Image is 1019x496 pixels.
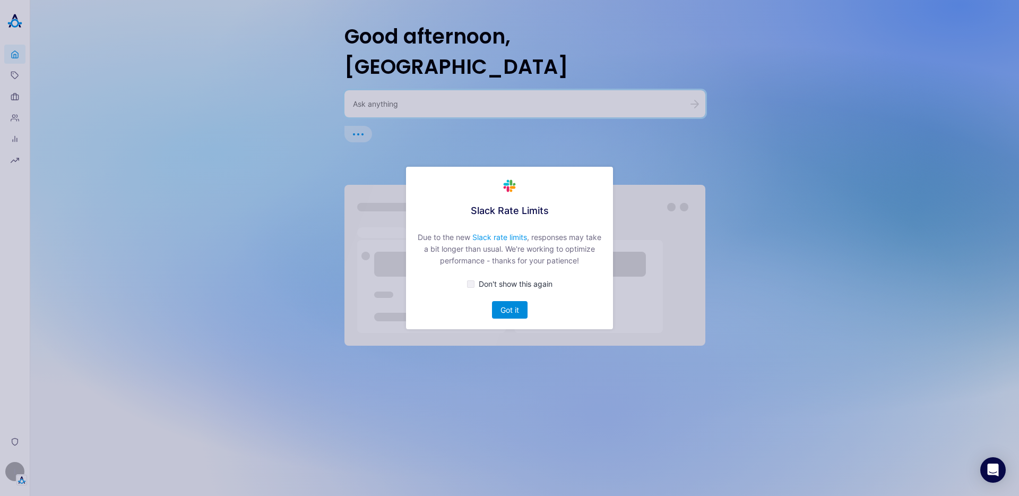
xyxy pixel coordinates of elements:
[479,279,552,288] span: Don't show this again
[472,233,527,242] a: Slack rate limits
[417,232,602,267] div: Due to the new , responses may take a bit longer than usual. We're working to optimize performanc...
[492,301,528,319] button: Got it
[980,457,1006,483] div: Open Intercom Messenger
[471,177,549,219] div: Slack Rate Limits
[467,279,552,288] button: Don't show this again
